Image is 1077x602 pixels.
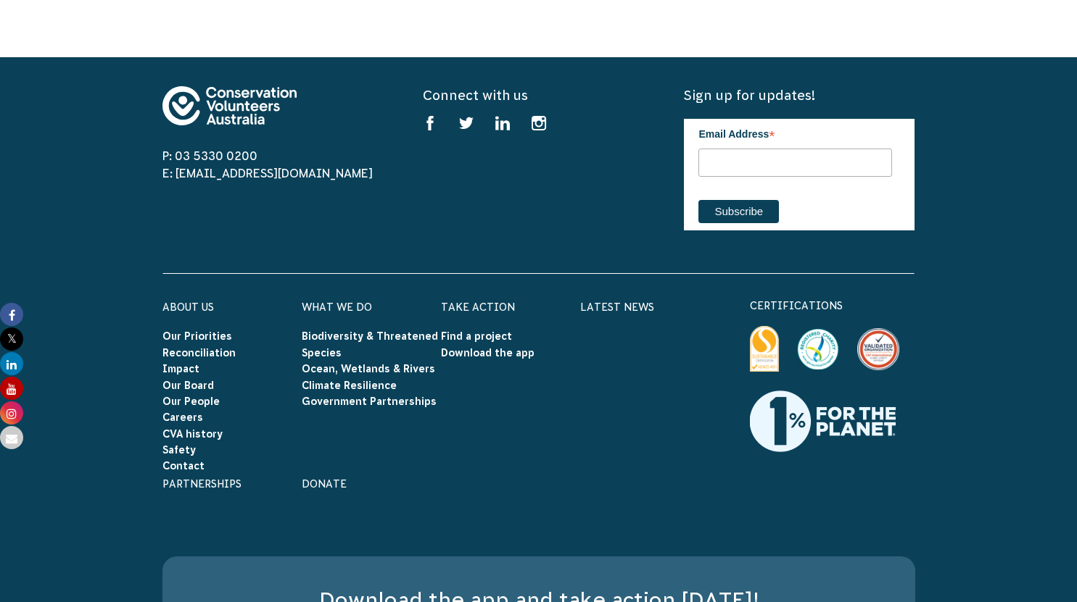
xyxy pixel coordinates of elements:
[750,297,915,314] p: certifications
[302,363,435,375] a: Ocean, Wetlands & Rivers
[162,301,214,313] a: About Us
[162,363,199,375] a: Impact
[162,149,257,162] a: P: 03 5330 0200
[162,428,223,440] a: CVA history
[162,396,220,407] a: Our People
[162,460,205,472] a: Contact
[302,301,372,313] a: What We Do
[302,396,437,407] a: Government Partnerships
[162,167,373,180] a: E: [EMAIL_ADDRESS][DOMAIN_NAME]
[441,347,535,359] a: Download the app
[162,444,196,456] a: Safety
[580,301,654,313] a: Latest News
[302,330,438,358] a: Biodiversity & Threatened Species
[441,301,515,313] a: Take Action
[162,330,232,342] a: Our Priorities
[302,478,347,490] a: Donate
[423,86,653,104] h5: Connect with us
[698,119,892,146] label: Email Address
[162,478,242,490] a: Partnerships
[162,347,236,359] a: Reconciliation
[698,200,779,223] input: Subscribe
[162,86,297,125] img: logo-footer.svg
[162,411,203,423] a: Careers
[162,380,214,391] a: Our Board
[441,330,512,342] a: Find a project
[684,86,915,104] h5: Sign up for updates!
[302,380,397,391] a: Climate Resilience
